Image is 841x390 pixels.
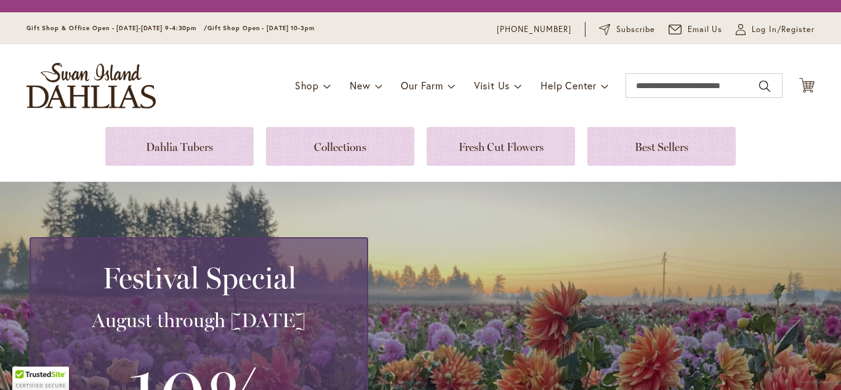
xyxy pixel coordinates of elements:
[736,23,815,36] a: Log In/Register
[688,23,723,36] span: Email Us
[26,63,156,108] a: store logo
[295,79,319,92] span: Shop
[669,23,723,36] a: Email Us
[207,24,315,32] span: Gift Shop Open - [DATE] 10-3pm
[46,261,352,295] h2: Festival Special
[759,76,770,96] button: Search
[599,23,655,36] a: Subscribe
[46,308,352,333] h3: August through [DATE]
[350,79,370,92] span: New
[752,23,815,36] span: Log In/Register
[401,79,443,92] span: Our Farm
[616,23,655,36] span: Subscribe
[474,79,510,92] span: Visit Us
[26,24,207,32] span: Gift Shop & Office Open - [DATE]-[DATE] 9-4:30pm /
[541,79,597,92] span: Help Center
[497,23,571,36] a: [PHONE_NUMBER]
